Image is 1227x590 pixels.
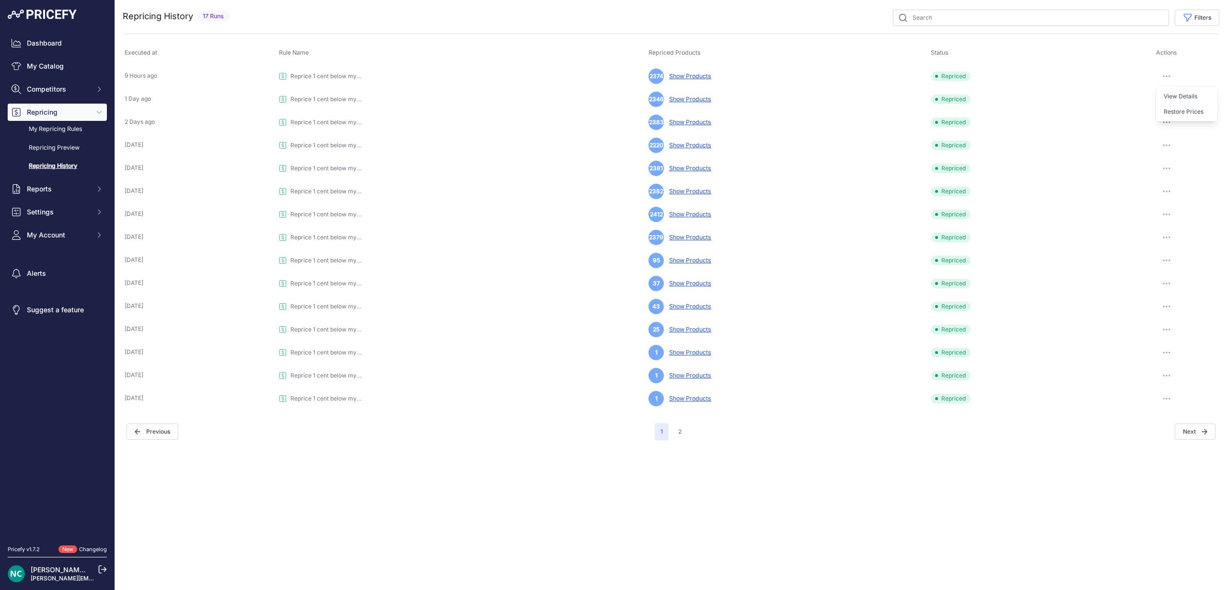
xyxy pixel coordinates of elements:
[665,142,711,149] a: Show Products
[665,326,711,333] a: Show Products
[648,391,664,406] span: 1
[290,372,362,379] p: Reprice 1 cent below my cheapest competitor
[27,184,90,194] span: Reports
[290,349,362,356] p: Reprice 1 cent below my cheapest competitor
[665,372,711,379] a: Show Products
[672,423,687,440] button: Go to page 2
[125,325,143,332] span: [DATE]
[1156,49,1177,56] span: Actions
[655,423,669,440] span: 1
[931,371,971,380] span: Repriced
[279,234,362,241] a: Reprice 1 cent below my cheapest competitor
[648,345,664,360] span: 1
[290,257,362,264] p: Reprice 1 cent below my cheapest competitor
[290,395,362,402] p: Reprice 1 cent below my cheapest competitor
[31,566,98,574] a: [PERSON_NAME] NC
[279,303,362,310] a: Reprice 1 cent below my cheapest competitor
[279,118,362,126] a: Reprice 1 cent below my cheapest competitor
[279,211,362,218] a: Reprice 1 cent below my cheapest competitor
[290,165,362,172] p: Reprice 1 cent below my cheapest competitor
[648,207,664,222] span: 2412
[648,92,664,107] span: 2346
[665,165,711,172] a: Show Products
[123,10,193,23] h2: Repricing History
[8,301,107,319] a: Suggest a feature
[648,322,664,337] span: 25
[648,161,664,176] span: 2381
[648,253,664,268] span: 95
[648,299,664,314] span: 43
[665,280,711,287] a: Show Products
[648,115,664,130] span: 2383
[279,349,362,356] a: Reprice 1 cent below my cheapest competitor
[8,104,107,121] button: Repricing
[665,257,711,264] a: Show Products
[931,49,949,56] span: Status
[125,164,143,171] span: [DATE]
[665,211,711,218] a: Show Products
[279,72,362,80] a: Reprice 1 cent below my cheapest competitor
[27,207,90,217] span: Settings
[665,395,711,402] a: Show Products
[290,95,362,103] p: Reprice 1 cent below my cheapest competitor
[931,348,971,357] span: Repriced
[279,280,362,287] a: Reprice 1 cent below my cheapest competitor
[931,279,971,288] span: Repriced
[931,233,971,242] span: Repriced
[279,95,362,103] a: Reprice 1 cent below my cheapest competitor
[8,203,107,221] button: Settings
[279,188,362,195] a: Reprice 1 cent below my cheapest competitor
[8,58,107,75] a: My Catalog
[665,234,711,241] a: Show Products
[58,545,77,554] span: New
[1156,104,1217,119] button: Restore Prices
[125,210,143,217] span: [DATE]
[665,72,711,80] a: Show Products
[127,424,178,440] span: Previous
[8,158,107,175] a: Repricing History
[279,395,362,402] a: Reprice 1 cent below my cheapest competitor
[279,142,362,149] a: Reprice 1 cent below my cheapest competitor
[125,187,143,194] span: [DATE]
[931,71,971,81] span: Repriced
[290,303,362,310] p: Reprice 1 cent below my cheapest competitor
[125,302,143,309] span: [DATE]
[931,256,971,265] span: Repriced
[648,276,664,291] span: 37
[279,326,362,333] a: Reprice 1 cent below my cheapest competitor
[931,141,971,150] span: Repriced
[290,280,362,287] p: Reprice 1 cent below my cheapest competitor
[931,164,971,173] span: Repriced
[290,234,362,241] p: Reprice 1 cent below my cheapest competitor
[931,325,971,334] span: Repriced
[648,69,664,84] span: 2374
[290,118,362,126] p: Reprice 1 cent below my cheapest competitor
[648,368,664,383] span: 1
[125,118,155,125] span: 2 Days ago
[290,326,362,333] p: Reprice 1 cent below my cheapest competitor
[665,95,711,103] a: Show Products
[125,72,157,79] span: 9 Hours ago
[27,230,90,240] span: My Account
[197,11,230,22] span: 17 Runs
[8,180,107,198] button: Reports
[931,302,971,311] span: Repriced
[648,49,701,56] span: Repriced Products
[665,118,711,126] a: Show Products
[279,372,362,379] a: Reprice 1 cent below my cheapest competitor
[665,188,711,195] a: Show Products
[8,81,107,98] button: Competitors
[125,371,143,378] span: [DATE]
[931,118,971,127] span: Repriced
[8,226,107,244] button: My Account
[290,142,362,149] p: Reprice 1 cent below my cheapest competitor
[8,121,107,138] a: My Repricing Rules
[125,394,143,401] span: [DATE]
[279,165,362,172] a: Reprice 1 cent below my cheapest competitor
[125,348,143,355] span: [DATE]
[931,394,971,403] span: Repriced
[931,210,971,219] span: Repriced
[290,211,362,218] p: Reprice 1 cent below my cheapest competitor
[125,95,151,102] span: 1 Day ago
[665,303,711,310] a: Show Products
